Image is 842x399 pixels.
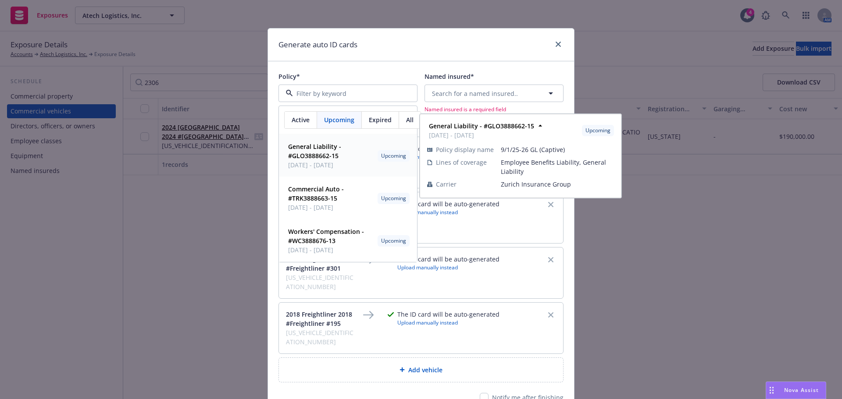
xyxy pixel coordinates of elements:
[278,72,300,81] span: Policy*
[292,115,310,124] span: Active
[397,199,499,208] span: The ID card will be auto-generated
[286,310,356,328] span: 2018 Freightliner 2018 #Freightliner #195
[408,365,442,374] span: Add vehicle
[381,152,406,160] span: Upcoming
[278,357,564,382] div: Add vehicle
[784,386,819,394] span: Nova Assist
[501,180,614,189] span: Zurich Insurance Group
[546,254,556,265] a: remove
[286,273,356,291] span: [US_VEHICLE_IDENTIFICATION_NUMBER]
[546,310,556,320] a: remove
[288,160,374,169] span: [DATE] - [DATE]
[425,72,474,81] span: Named insured*
[406,115,414,124] span: All
[288,185,344,202] strong: Commercial Auto - #TRK3888663-15
[436,158,487,167] span: Lines of coverage
[429,122,534,130] strong: General Liability - #GLO3888662-15
[501,158,614,176] span: Employee Benefits Liability, General Liability
[278,39,357,50] h1: Generate auto ID cards
[381,237,406,245] span: Upcoming
[324,115,354,124] span: Upcoming
[436,180,457,189] span: Carrier
[397,310,499,319] span: The ID card will be auto-generated
[397,319,499,326] span: Upload manually instead
[288,203,374,212] span: [DATE] - [DATE]
[766,381,826,399] button: Nova Assist
[288,142,341,160] strong: General Liability - #GLO3888662-15
[397,254,499,264] span: The ID card will be auto-generated
[546,199,556,210] a: remove
[288,227,364,245] strong: Workers' Compensation - #WC3888676-13
[429,131,534,140] span: [DATE] - [DATE]
[293,89,400,98] input: Filter by keyword
[425,106,564,113] span: Named insured is a required field
[436,145,494,154] span: Policy display name
[288,245,374,254] span: [DATE] - [DATE]
[286,254,356,273] span: 2018 Freightliner 2018 #Freightliner #301
[381,194,406,202] span: Upcoming
[432,89,518,98] span: Search for a named insured..
[397,208,499,216] span: Upload manually instead
[766,382,777,399] div: Drag to move
[585,127,610,134] span: Upcoming
[286,328,356,346] span: [US_VEHICLE_IDENTIFICATION_NUMBER]
[553,39,564,49] a: close
[369,115,392,124] span: Expired
[425,85,564,102] button: Search for a named insured..
[397,264,499,271] span: Upload manually instead
[501,145,614,154] span: 9/1/25-26 GL (Captive)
